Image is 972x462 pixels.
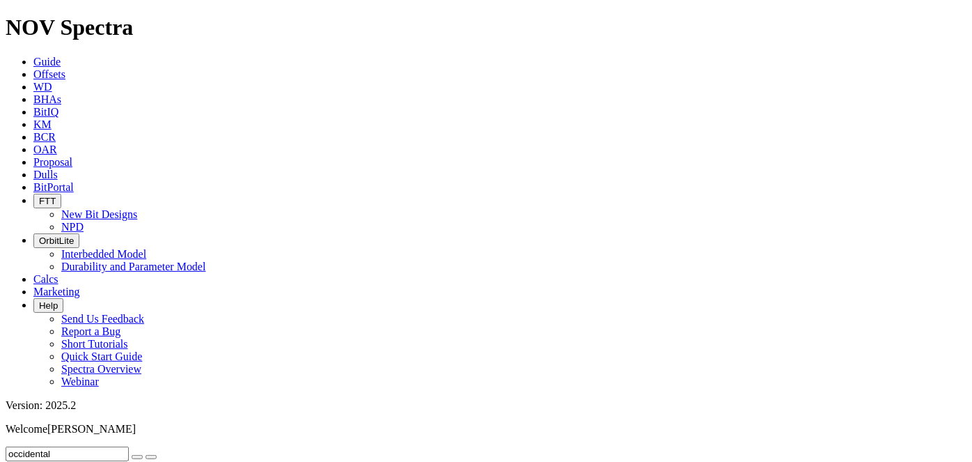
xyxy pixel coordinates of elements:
a: BitPortal [33,181,74,193]
a: KM [33,118,52,130]
a: BHAs [33,93,61,105]
span: Help [39,300,58,311]
a: Calcs [33,273,58,285]
a: Webinar [61,376,99,387]
p: Welcome [6,423,966,436]
a: Durability and Parameter Model [61,261,206,272]
a: Send Us Feedback [61,313,144,325]
a: NPD [61,221,84,233]
input: Search [6,447,129,461]
a: BCR [33,131,56,143]
a: Short Tutorials [61,338,128,350]
a: Offsets [33,68,65,80]
a: Report a Bug [61,325,120,337]
a: BitIQ [33,106,58,118]
button: FTT [33,194,61,208]
a: Proposal [33,156,72,168]
a: Marketing [33,286,80,298]
span: [PERSON_NAME] [47,423,136,435]
div: Version: 2025.2 [6,399,966,412]
a: Dulls [33,169,58,180]
a: New Bit Designs [61,208,137,220]
a: Guide [33,56,61,68]
button: Help [33,298,63,313]
a: OAR [33,144,57,155]
a: Spectra Overview [61,363,141,375]
span: FTT [39,196,56,206]
span: OrbitLite [39,236,74,246]
h1: NOV Spectra [6,15,966,40]
a: Quick Start Guide [61,351,142,362]
a: WD [33,81,52,93]
button: OrbitLite [33,233,79,248]
a: Interbedded Model [61,248,146,260]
